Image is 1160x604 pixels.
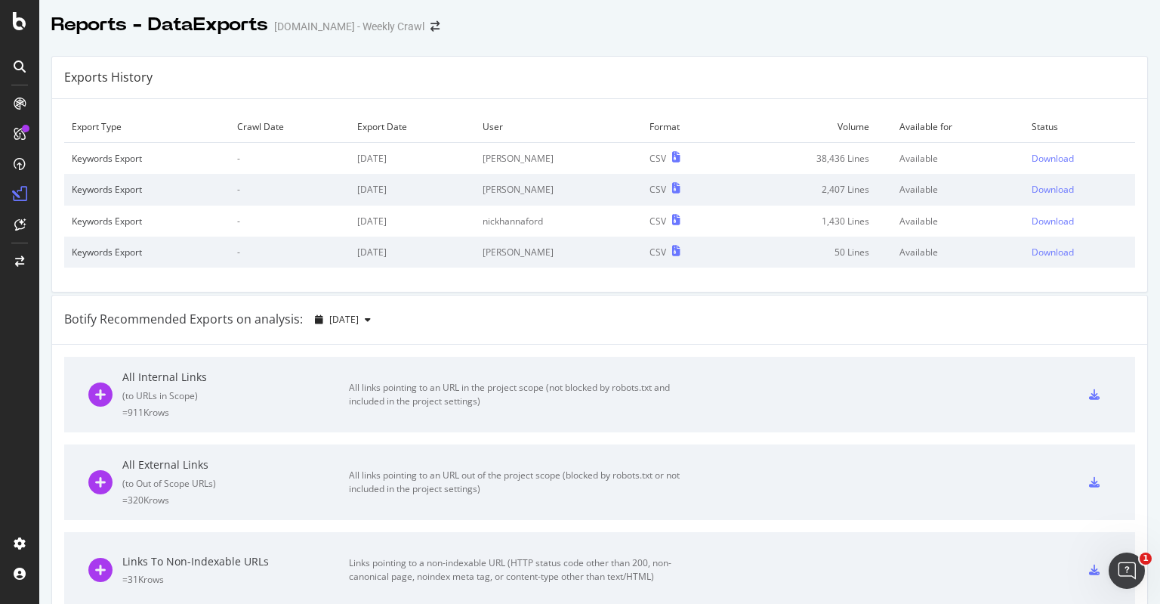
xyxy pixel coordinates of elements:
div: Available [899,183,1016,196]
td: [DATE] [350,206,476,237]
iframe: Intercom live chat [1109,553,1145,589]
td: 1,430 Lines [731,206,892,237]
div: Keywords Export [72,152,222,165]
div: Links To Non-Indexable URLs [122,554,349,569]
td: 50 Lines [731,237,892,268]
td: - [230,206,350,237]
div: Exports History [64,69,153,86]
div: CSV [649,183,666,196]
div: All links pointing to an URL out of the project scope (blocked by robots.txt or not included in t... [349,469,689,496]
div: Botify Recommended Exports on analysis: [64,311,303,328]
td: - [230,237,350,268]
td: Export Date [350,111,476,143]
td: [DATE] [350,143,476,175]
div: Available [899,152,1016,165]
td: Available for [892,111,1023,143]
td: Status [1024,111,1135,143]
td: - [230,143,350,175]
td: User [475,111,642,143]
div: All Internal Links [122,370,349,385]
div: Download [1032,215,1074,228]
td: Export Type [64,111,230,143]
td: [DATE] [350,174,476,205]
div: [DOMAIN_NAME] - Weekly Crawl [274,19,424,34]
div: csv-export [1089,389,1100,400]
div: csv-export [1089,565,1100,575]
td: 38,436 Lines [731,143,892,175]
div: Keywords Export [72,246,222,259]
div: CSV [649,246,666,259]
span: 1 [1140,553,1152,565]
div: Reports - DataExports [51,12,268,38]
td: [DATE] [350,237,476,268]
div: CSV [649,152,666,165]
div: All External Links [122,457,349,472]
div: = 31K rows [122,573,349,586]
a: Download [1032,215,1128,228]
td: [PERSON_NAME] [475,143,642,175]
td: Crawl Date [230,111,350,143]
div: Download [1032,246,1074,259]
span: 2025 Aug. 28th [329,313,359,326]
div: All links pointing to an URL in the project scope (not blocked by robots.txt and included in the ... [349,381,689,408]
td: 2,407 Lines [731,174,892,205]
div: Available [899,246,1016,259]
div: csv-export [1089,477,1100,488]
div: Links pointing to a non-indexable URL (HTTP status code other than 200, non-canonical page, noind... [349,556,689,584]
button: [DATE] [309,308,377,332]
div: arrow-right-arrow-left [430,21,440,32]
div: Keywords Export [72,215,222,228]
a: Download [1032,246,1128,259]
td: nickhannaford [475,206,642,237]
td: Volume [731,111,892,143]
td: - [230,174,350,205]
div: Available [899,215,1016,228]
div: ( to Out of Scope URLs ) [122,477,349,490]
div: CSV [649,215,666,228]
div: = 911K rows [122,406,349,419]
a: Download [1032,183,1128,196]
a: Download [1032,152,1128,165]
div: = 320K rows [122,494,349,506]
td: Format [642,111,731,143]
td: [PERSON_NAME] [475,237,642,268]
div: Download [1032,152,1074,165]
div: Keywords Export [72,183,222,196]
div: ( to URLs in Scope ) [122,389,349,402]
td: [PERSON_NAME] [475,174,642,205]
div: Download [1032,183,1074,196]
